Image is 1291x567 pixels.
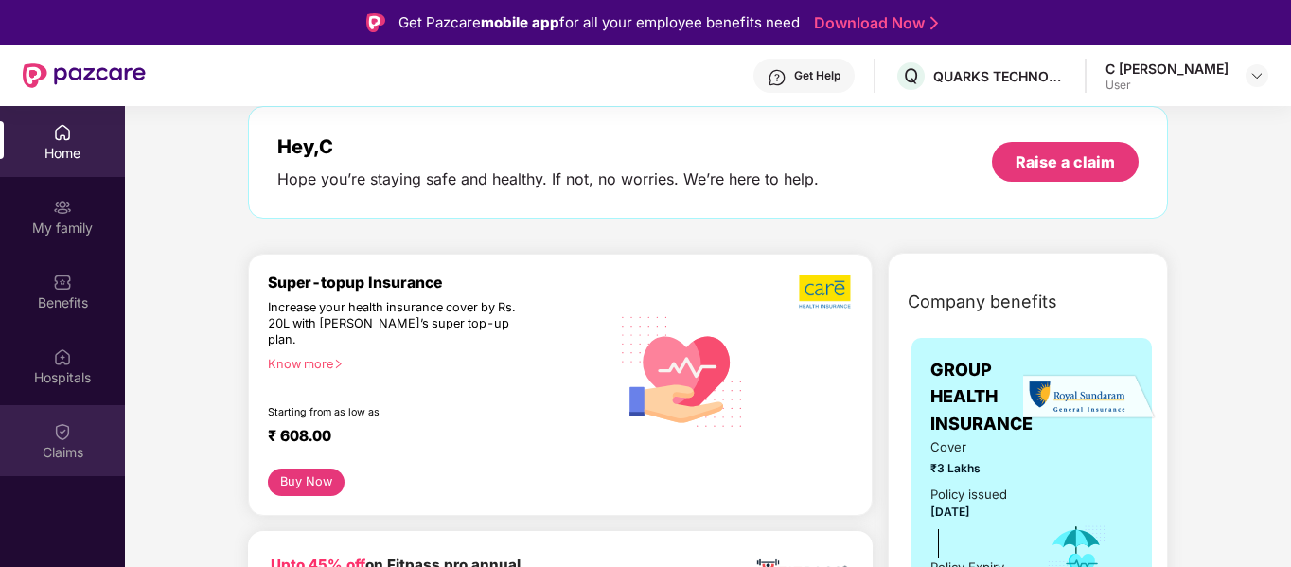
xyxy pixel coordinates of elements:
div: ₹ 608.00 [268,427,591,450]
div: Raise a claim [1016,151,1115,172]
div: QUARKS TECHNOSOFT [933,67,1066,85]
img: svg+xml;base64,PHN2ZyBpZD0iQ2xhaW0iIHhtbG5zPSJodHRwOi8vd3d3LnczLm9yZy8yMDAwL3N2ZyIgd2lkdGg9IjIwIi... [53,422,72,441]
img: svg+xml;base64,PHN2ZyB4bWxucz0iaHR0cDovL3d3dy53My5vcmcvMjAwMC9zdmciIHhtbG5zOnhsaW5rPSJodHRwOi8vd3... [610,296,756,445]
div: User [1105,78,1229,93]
div: Starting from as low as [268,406,529,419]
div: Super-topup Insurance [268,274,610,292]
img: New Pazcare Logo [23,63,146,88]
img: Stroke [930,13,938,33]
div: C [PERSON_NAME] [1105,60,1229,78]
div: Know more [268,357,598,370]
div: Hope you’re staying safe and healthy. If not, no worries. We’re here to help. [277,169,819,189]
img: svg+xml;base64,PHN2ZyBpZD0iSGVscC0zMngzMiIgeG1sbnM9Imh0dHA6Ly93d3cudzMub3JnLzIwMDAvc3ZnIiB3aWR0aD... [768,68,787,87]
a: Download Now [814,13,932,33]
div: Hey, C [277,135,819,158]
img: svg+xml;base64,PHN2ZyBpZD0iSG9zcGl0YWxzIiB4bWxucz0iaHR0cDovL3d3dy53My5vcmcvMjAwMC9zdmciIHdpZHRoPS... [53,347,72,366]
span: GROUP HEALTH INSURANCE [930,357,1033,437]
span: [DATE] [930,505,970,519]
img: svg+xml;base64,PHN2ZyBpZD0iRHJvcGRvd24tMzJ4MzIiIHhtbG5zPSJodHRwOi8vd3d3LnczLm9yZy8yMDAwL3N2ZyIgd2... [1249,68,1264,83]
span: ₹3 Lakhs [930,459,1019,477]
img: svg+xml;base64,PHN2ZyBpZD0iSG9tZSIgeG1sbnM9Imh0dHA6Ly93d3cudzMub3JnLzIwMDAvc3ZnIiB3aWR0aD0iMjAiIG... [53,123,72,142]
span: Company benefits [908,289,1057,315]
img: insurerLogo [1023,374,1156,420]
div: Increase your health insurance cover by Rs. 20L with [PERSON_NAME]’s super top-up plan. [268,300,527,348]
span: right [333,359,344,369]
span: Q [904,64,918,87]
span: Cover [930,437,1019,457]
img: b5dec4f62d2307b9de63beb79f102df3.png [799,274,853,310]
img: Logo [366,13,385,32]
button: Buy Now [268,469,345,496]
div: Policy issued [930,485,1007,505]
strong: mobile app [481,13,559,31]
div: Get Pazcare for all your employee benefits need [398,11,800,34]
img: svg+xml;base64,PHN2ZyBpZD0iQmVuZWZpdHMiIHhtbG5zPSJodHRwOi8vd3d3LnczLm9yZy8yMDAwL3N2ZyIgd2lkdGg9Ij... [53,273,72,292]
img: svg+xml;base64,PHN2ZyB3aWR0aD0iMjAiIGhlaWdodD0iMjAiIHZpZXdCb3g9IjAgMCAyMCAyMCIgZmlsbD0ibm9uZSIgeG... [53,198,72,217]
div: Get Help [794,68,840,83]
